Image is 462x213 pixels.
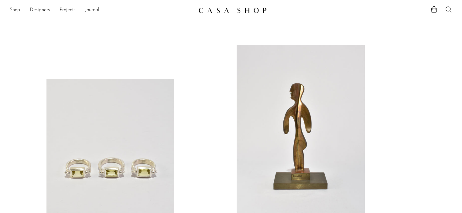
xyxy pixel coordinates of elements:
[60,6,75,14] a: Projects
[85,6,99,14] a: Journal
[30,6,50,14] a: Designers
[10,6,20,14] a: Shop
[10,5,193,15] nav: Desktop navigation
[10,5,193,15] ul: NEW HEADER MENU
